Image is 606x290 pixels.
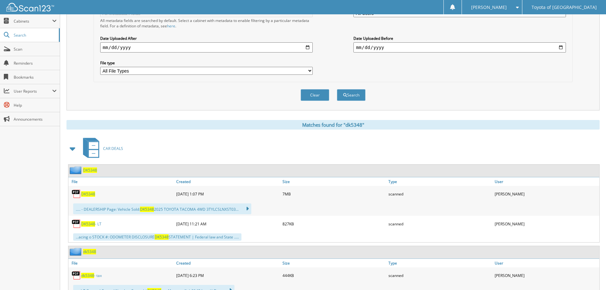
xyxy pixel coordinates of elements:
span: DK5348 [81,221,95,227]
img: folder2.png [70,248,83,256]
a: Created [175,259,281,267]
img: folder2.png [70,166,83,174]
iframe: Chat Widget [574,259,606,290]
label: Date Uploaded Before [353,36,566,41]
label: File type [100,60,313,66]
div: Matches found for "dk5348" [66,120,600,130]
img: PDF.png [72,271,81,280]
input: end [353,42,566,53]
div: ..... - DEALERSHIP Page: Vehicle Sold: 2025 TOYOTA TACOMA 4WD 3TYLCSLNXST03... [73,203,251,214]
img: scan123-logo-white.svg [6,3,54,11]
div: scanned [387,217,493,230]
span: DK5348 [140,207,154,212]
span: Toyota of [GEOGRAPHIC_DATA] [532,5,597,9]
div: scanned [387,269,493,282]
span: Reminders [14,60,57,66]
span: dk5348 [81,273,94,278]
div: All metadata fields are searched by default. Select a cabinet with metadata to enable filtering b... [100,18,313,29]
a: dk5348- tax [81,273,102,278]
img: PDF.png [72,189,81,199]
a: DK5348 [81,191,95,197]
button: Clear [301,89,329,101]
div: 444KB [281,269,387,282]
a: File [68,177,175,186]
div: [PERSON_NAME] [493,217,599,230]
span: Search [14,32,56,38]
div: 7MB [281,187,387,200]
a: DK5348- LT [81,221,101,227]
div: scanned [387,187,493,200]
div: [DATE] 6:23 PM [175,269,281,282]
img: PDF.png [72,219,81,229]
div: ...acing o STOCK #: ODOMETER DISCLOSURE STATEMENT | Federal law and State ..... [73,233,241,241]
div: [DATE] 11:21 AM [175,217,281,230]
a: Created [175,177,281,186]
span: Scan [14,46,57,52]
div: 827KB [281,217,387,230]
a: Type [387,259,493,267]
span: User Reports [14,88,52,94]
a: here [167,23,175,29]
a: dk5348 [83,249,96,254]
span: Announcements [14,117,57,122]
a: Type [387,177,493,186]
a: Size [281,177,387,186]
a: CAR DEALS [79,136,123,161]
div: [DATE] 1:07 PM [175,187,281,200]
div: [PERSON_NAME] [493,269,599,282]
input: start [100,42,313,53]
span: Bookmarks [14,74,57,80]
span: Cabinets [14,18,52,24]
span: Help [14,103,57,108]
a: File [68,259,175,267]
a: Size [281,259,387,267]
span: CAR DEALS [103,146,123,151]
span: DK5348 [155,234,169,240]
a: User [493,259,599,267]
button: Search [337,89,366,101]
span: [PERSON_NAME] [471,5,507,9]
label: Date Uploaded After [100,36,313,41]
a: User [493,177,599,186]
div: [PERSON_NAME] [493,187,599,200]
a: DK5348 [83,167,97,173]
